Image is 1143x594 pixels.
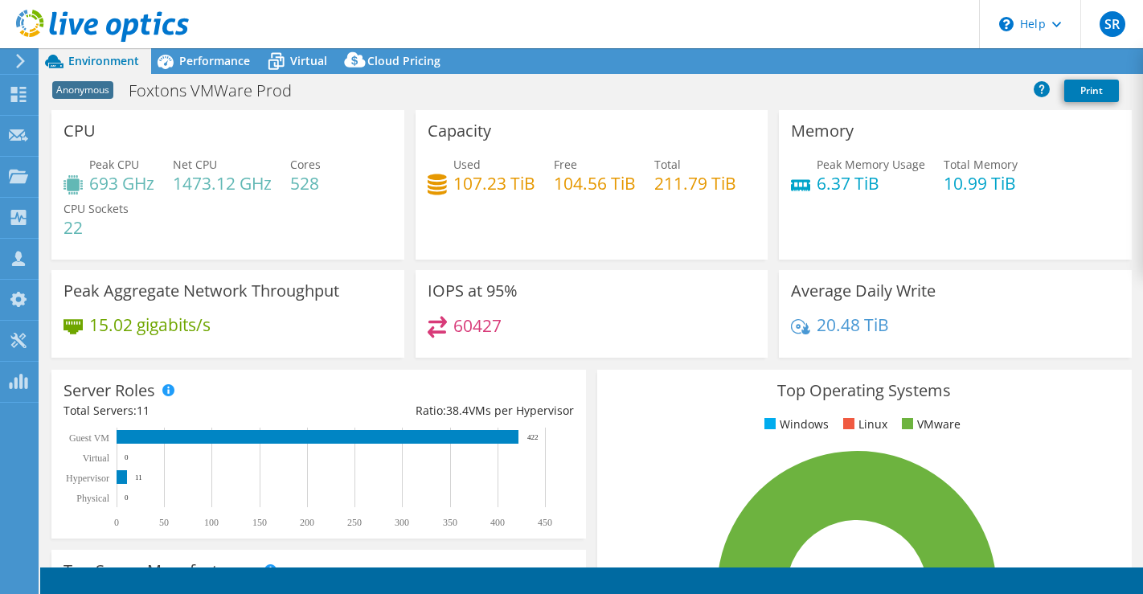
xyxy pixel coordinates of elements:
h3: CPU [63,122,96,140]
text: 250 [347,517,362,528]
div: Ratio: VMs per Hypervisor [318,402,573,420]
span: Cloud Pricing [367,53,440,68]
li: VMware [898,416,961,433]
h3: Top Operating Systems [609,382,1120,399]
span: Environment [68,53,139,68]
span: Total Memory [944,157,1018,172]
h3: Top Server Manufacturers [63,562,257,580]
text: 350 [443,517,457,528]
h4: 10.99 TiB [944,174,1018,192]
text: 450 [538,517,552,528]
text: 50 [159,517,169,528]
text: 0 [125,494,129,502]
span: CPU Sockets [63,201,129,216]
h4: 211.79 TiB [654,174,736,192]
span: Cores [290,157,321,172]
span: Free [554,157,577,172]
h4: 104.56 TiB [554,174,636,192]
h3: IOPS at 95% [428,282,518,300]
h3: Memory [791,122,854,140]
h4: 22 [63,219,129,236]
li: Linux [839,416,887,433]
h4: 107.23 TiB [453,174,535,192]
h3: Server Roles [63,382,155,399]
h3: Average Daily Write [791,282,936,300]
text: Physical [76,493,109,504]
text: Hypervisor [66,473,109,484]
span: Virtual [290,53,327,68]
h4: 6.37 TiB [817,174,925,192]
h4: 1473.12 GHz [173,174,272,192]
text: 0 [125,453,129,461]
h4: 20.48 TiB [817,316,889,334]
span: Used [453,157,481,172]
svg: \n [999,17,1014,31]
text: 300 [395,517,409,528]
span: 11 [137,403,150,418]
span: 38.4 [446,403,469,418]
span: Net CPU [173,157,217,172]
text: 11 [135,473,142,481]
text: 400 [490,517,505,528]
a: Print [1064,80,1119,102]
text: Guest VM [69,432,109,444]
h4: 528 [290,174,321,192]
span: Anonymous [52,81,113,99]
text: 0 [114,517,119,528]
div: Total Servers: [63,402,318,420]
span: Performance [179,53,250,68]
text: 422 [527,433,539,441]
h3: Peak Aggregate Network Throughput [63,282,339,300]
span: Peak CPU [89,157,139,172]
li: Windows [760,416,829,433]
h4: 60427 [453,317,502,334]
text: 200 [300,517,314,528]
h4: 15.02 gigabits/s [89,316,211,334]
h3: Capacity [428,122,491,140]
h1: Foxtons VMWare Prod [121,82,317,100]
span: SR [1100,11,1125,37]
text: 150 [252,517,267,528]
h4: 693 GHz [89,174,154,192]
span: Total [654,157,681,172]
text: 100 [204,517,219,528]
span: Peak Memory Usage [817,157,925,172]
text: Virtual [83,453,110,464]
